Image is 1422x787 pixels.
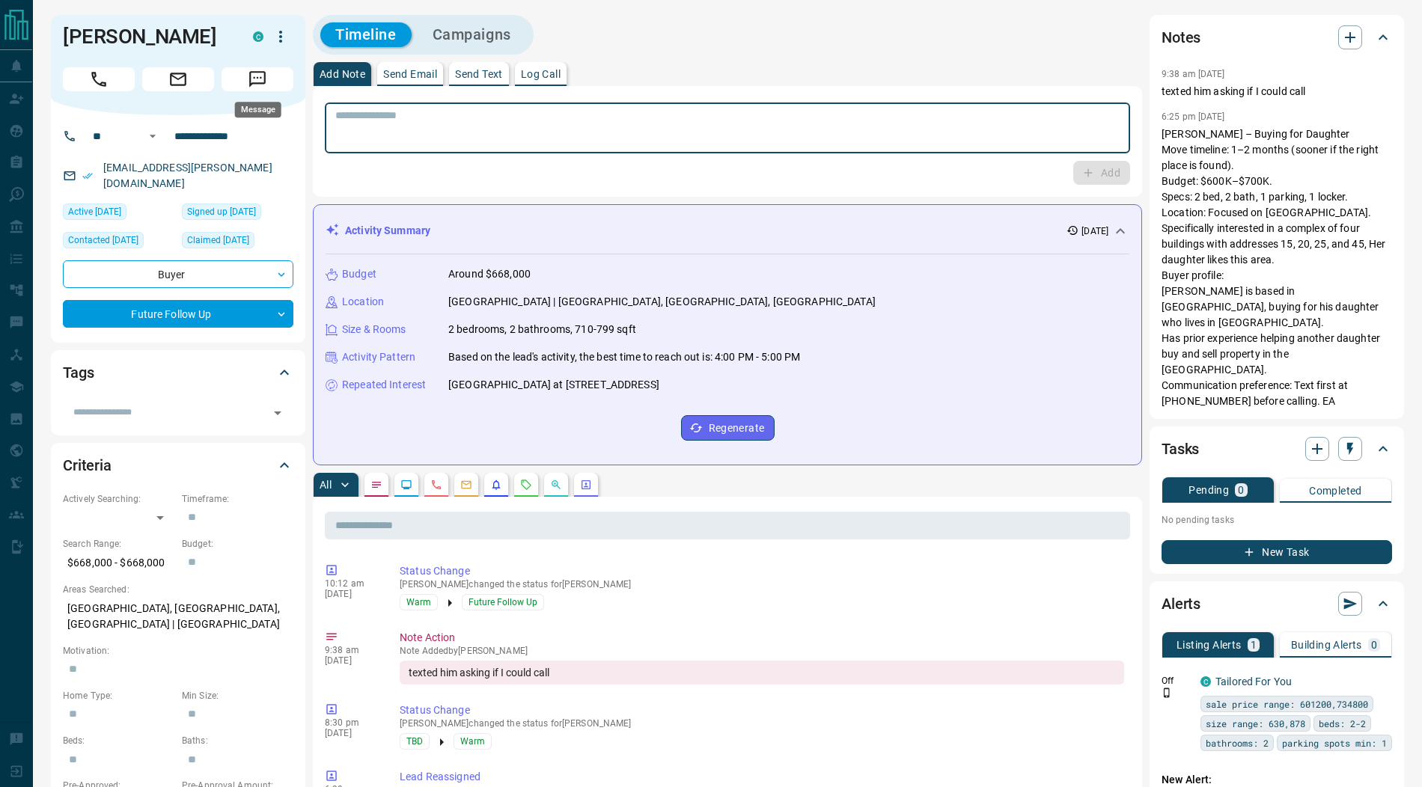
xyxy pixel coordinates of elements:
[1162,509,1392,531] p: No pending tasks
[63,583,293,596] p: Areas Searched:
[1162,431,1392,467] div: Tasks
[383,69,437,79] p: Send Email
[182,537,293,551] p: Budget:
[1319,716,1366,731] span: beds: 2-2
[1162,111,1225,122] p: 6:25 pm [DATE]
[1162,19,1392,55] div: Notes
[325,728,377,738] p: [DATE]
[1162,592,1200,616] h2: Alerts
[406,734,423,749] span: TBD
[68,204,121,219] span: Active [DATE]
[1206,696,1368,711] span: sale price range: 601200,734800
[82,171,93,181] svg: Email Verified
[400,646,1124,656] p: Note Added by [PERSON_NAME]
[320,69,365,79] p: Add Note
[320,22,412,47] button: Timeline
[1162,69,1225,79] p: 9:38 am [DATE]
[469,595,537,610] span: Future Follow Up
[63,260,293,288] div: Buyer
[63,355,293,391] div: Tags
[325,717,377,728] p: 8:30 pm
[326,217,1129,245] div: Activity Summary[DATE]
[455,69,503,79] p: Send Text
[235,102,281,117] div: Message
[1371,640,1377,650] p: 0
[418,22,526,47] button: Campaigns
[103,162,272,189] a: [EMAIL_ADDRESS][PERSON_NAME][DOMAIN_NAME]
[187,204,256,219] span: Signed up [DATE]
[68,233,138,248] span: Contacted [DATE]
[400,630,1124,646] p: Note Action
[400,563,1124,579] p: Status Change
[1215,676,1292,688] a: Tailored For You
[63,447,293,483] div: Criteria
[342,266,376,282] p: Budget
[448,266,531,282] p: Around $668,000
[342,322,406,337] p: Size & Rooms
[63,232,174,253] div: Wed Aug 13 2025
[520,479,532,491] svg: Requests
[580,479,592,491] svg: Agent Actions
[320,480,332,490] p: All
[182,232,293,253] div: Wed Aug 13 2025
[1162,437,1199,461] h2: Tasks
[63,25,231,49] h1: [PERSON_NAME]
[144,127,162,145] button: Open
[63,361,94,385] h2: Tags
[521,69,561,79] p: Log Call
[142,67,214,91] span: Email
[63,203,174,224] div: Wed Aug 13 2025
[448,377,659,393] p: [GEOGRAPHIC_DATA] at [STREET_ADDRESS]
[63,67,135,91] span: Call
[448,294,876,310] p: [GEOGRAPHIC_DATA] | [GEOGRAPHIC_DATA], [GEOGRAPHIC_DATA], [GEOGRAPHIC_DATA]
[400,661,1124,685] div: texted him asking if I could call
[267,402,288,423] button: Open
[406,595,431,610] span: Warm
[400,769,1124,785] p: Lead Reassigned
[1162,540,1392,564] button: New Task
[490,479,502,491] svg: Listing Alerts
[1282,735,1387,750] span: parking spots min: 1
[1162,674,1191,688] p: Off
[182,689,293,702] p: Min Size:
[63,492,174,506] p: Actively Searching:
[400,718,1124,729] p: [PERSON_NAME] changed the status for [PERSON_NAME]
[460,479,472,491] svg: Emails
[1206,735,1269,750] span: bathrooms: 2
[430,479,442,491] svg: Calls
[63,537,174,551] p: Search Range:
[187,233,249,248] span: Claimed [DATE]
[460,734,485,749] span: Warm
[63,596,293,637] p: [GEOGRAPHIC_DATA], [GEOGRAPHIC_DATA], [GEOGRAPHIC_DATA] | [GEOGRAPHIC_DATA]
[1162,25,1200,49] h2: Notes
[1162,688,1172,698] svg: Push Notification Only
[370,479,382,491] svg: Notes
[448,322,636,337] p: 2 bedrooms, 2 bathrooms, 710-799 sqft
[1188,485,1229,495] p: Pending
[325,645,377,655] p: 9:38 am
[342,294,384,310] p: Location
[342,377,426,393] p: Repeated Interest
[400,479,412,491] svg: Lead Browsing Activity
[325,655,377,666] p: [DATE]
[400,579,1124,590] p: [PERSON_NAME] changed the status for [PERSON_NAME]
[182,734,293,747] p: Baths:
[325,578,377,589] p: 10:12 am
[1206,716,1305,731] span: size range: 630,878
[1162,84,1392,99] p: texted him asking if I could call
[1200,676,1211,687] div: condos.ca
[1162,586,1392,622] div: Alerts
[1291,640,1362,650] p: Building Alerts
[345,223,430,239] p: Activity Summary
[1309,486,1362,496] p: Completed
[1238,485,1244,495] p: 0
[448,349,800,365] p: Based on the lead's activity, the best time to reach out is: 4:00 PM - 5:00 PM
[222,67,293,91] span: Message
[325,589,377,599] p: [DATE]
[182,203,293,224] div: Wed Aug 13 2025
[63,689,174,702] p: Home Type:
[681,415,775,441] button: Regenerate
[253,31,263,42] div: condos.ca
[182,492,293,506] p: Timeframe:
[342,349,415,365] p: Activity Pattern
